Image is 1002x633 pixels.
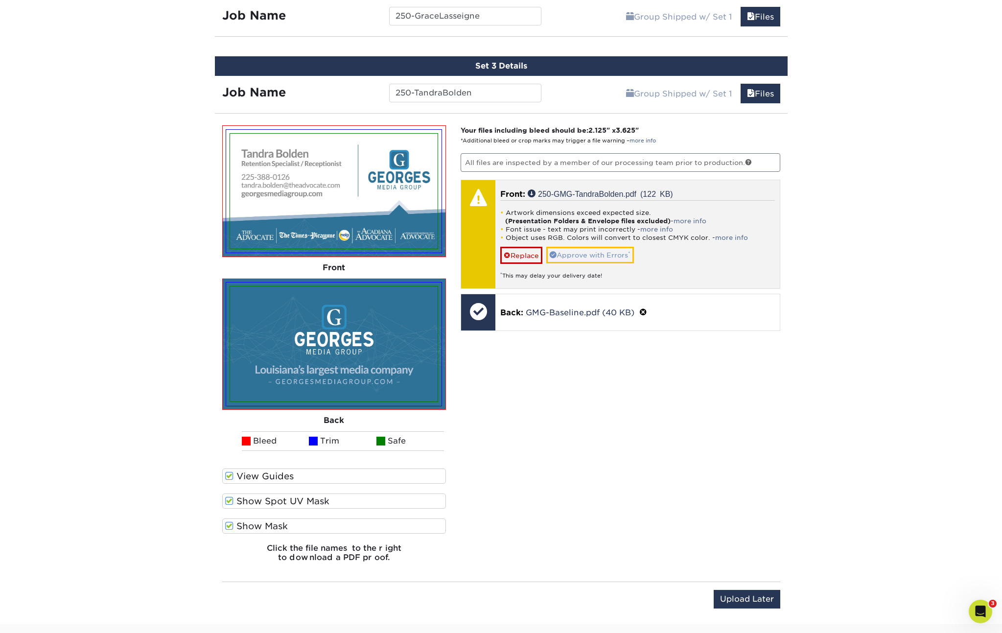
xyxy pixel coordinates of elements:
span: Back: [500,308,523,317]
a: more info [629,138,656,144]
a: more info [674,217,706,225]
span: files [747,89,755,98]
span: 3 [989,600,997,608]
input: Upload Later [714,590,780,609]
a: Files [741,7,780,26]
div: Set 3 Details [215,56,788,76]
li: Artwork dimensions exceed expected size. - [500,209,775,225]
div: This may delay your delivery date! [500,264,775,280]
span: Front: [500,189,525,199]
li: Font issue - text may print incorrectly - [500,225,775,234]
li: Trim [309,431,376,451]
strong: Your files including bleed should be: " x " [461,126,639,134]
h6: Click the file names to the right to download a PDF proof. [222,543,446,570]
strong: (Presentation Folders & Envelope files excluded) [505,217,671,225]
li: Safe [376,431,444,451]
a: Approve with Errors* [546,247,634,263]
span: shipping [626,89,634,98]
span: 3.625 [616,126,635,134]
label: Show Mask [222,518,446,534]
span: shipping [626,12,634,22]
iframe: Google Customer Reviews [2,603,83,630]
a: more info [715,234,748,241]
label: View Guides [222,469,446,484]
a: GMG-Baseline.pdf (40 KB) [526,308,634,317]
p: All files are inspected by a member of our processing team prior to production. [461,153,780,172]
a: more info [640,226,673,233]
span: 2.125 [588,126,606,134]
a: Group Shipped w/ Set 1 [620,84,738,103]
div: Back [222,410,446,431]
input: Enter a job name [389,84,541,102]
li: Object uses RGB. Colors will convert to closest CMYK color. - [500,234,775,242]
label: Show Spot UV Mask [222,493,446,509]
a: 250-GMG-TandraBolden.pdf (122 KB) [528,189,673,197]
span: files [747,12,755,22]
a: Files [741,84,780,103]
a: Group Shipped w/ Set 1 [620,7,738,26]
li: Bleed [242,431,309,451]
iframe: Intercom live chat [969,600,992,623]
small: *Additional bleed or crop marks may trigger a file warning – [461,138,656,144]
input: Enter a job name [389,7,541,25]
strong: Job Name [222,85,286,99]
strong: Job Name [222,8,286,23]
div: Front [222,257,446,279]
a: Replace [500,247,542,264]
